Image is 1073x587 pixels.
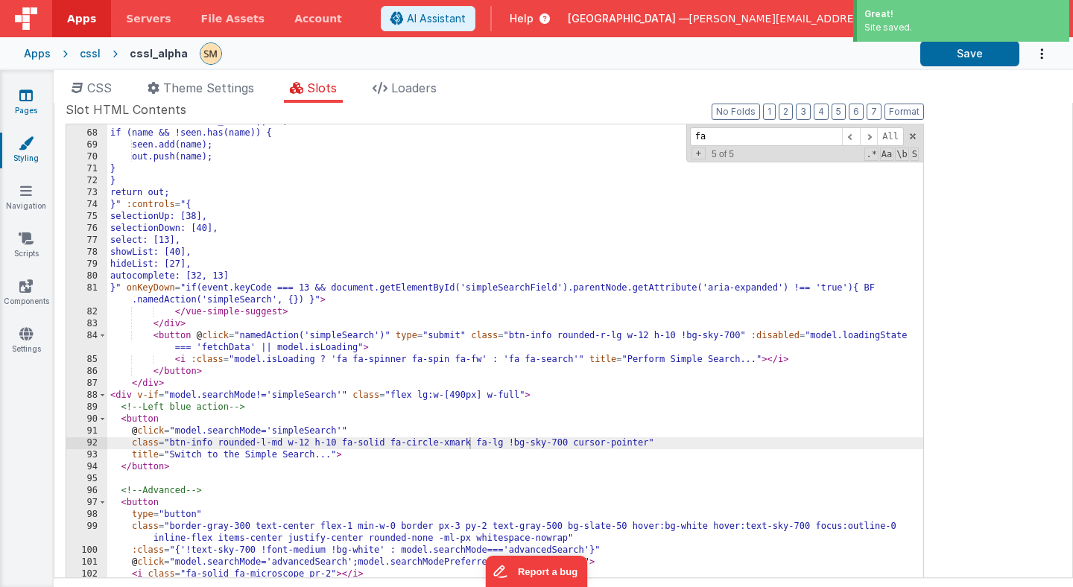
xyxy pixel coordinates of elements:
span: Slots [307,80,337,95]
div: 79 [66,258,107,270]
div: 98 [66,509,107,521]
span: Slot HTML Contents [66,101,186,118]
div: 94 [66,461,107,473]
div: 74 [66,199,107,211]
div: 84 [66,330,107,354]
div: 70 [66,151,107,163]
span: AI Assistant [407,11,466,26]
iframe: Marker.io feedback button [486,556,588,587]
div: 68 [66,127,107,139]
div: 96 [66,485,107,497]
div: 83 [66,318,107,330]
span: [PERSON_NAME][EMAIL_ADDRESS][PERSON_NAME][DOMAIN_NAME] [689,11,1045,26]
button: 5 [832,104,846,120]
div: 93 [66,449,107,461]
div: 99 [66,521,107,545]
div: 80 [66,270,107,282]
button: Options [1019,39,1049,69]
div: 95 [66,473,107,485]
span: File Assets [201,11,265,26]
img: e9616e60dfe10b317d64a5e98ec8e357 [200,43,221,64]
div: 77 [66,235,107,247]
div: 100 [66,545,107,556]
span: Search In Selection [911,147,919,161]
div: 90 [66,413,107,425]
button: Format [884,104,924,120]
span: Loaders [391,80,437,95]
div: 97 [66,497,107,509]
button: 3 [796,104,811,120]
button: 2 [779,104,793,120]
div: cssl [80,46,101,61]
span: CaseSensitive Search [880,147,893,161]
div: 102 [66,568,107,580]
span: CSS [87,80,112,95]
span: RegExp Search [864,147,878,161]
button: 4 [814,104,829,120]
div: 71 [66,163,107,175]
div: cssl_alpha [130,46,188,61]
div: 88 [66,390,107,402]
div: 75 [66,211,107,223]
div: Site saved. [864,21,1062,34]
div: 69 [66,139,107,151]
div: 73 [66,187,107,199]
div: 81 [66,282,107,306]
span: [GEOGRAPHIC_DATA] — [568,11,689,26]
div: 92 [66,437,107,449]
div: 78 [66,247,107,258]
span: 5 of 5 [706,149,740,159]
button: Save [920,41,1019,66]
span: Whole Word Search [895,147,908,161]
div: 101 [66,556,107,568]
div: 82 [66,306,107,318]
span: Theme Settings [163,80,254,95]
div: 91 [66,425,107,437]
span: Servers [126,11,171,26]
div: 85 [66,354,107,366]
div: Apps [24,46,51,61]
button: AI Assistant [381,6,475,31]
div: 86 [66,366,107,378]
button: 7 [867,104,881,120]
span: Alt-Enter [877,127,904,146]
button: No Folds [712,104,760,120]
button: 1 [763,104,776,120]
div: 89 [66,402,107,413]
div: 72 [66,175,107,187]
button: 6 [849,104,864,120]
div: 76 [66,223,107,235]
span: Apps [67,11,96,26]
input: Search for [690,127,842,146]
div: 87 [66,378,107,390]
div: Great! [864,7,1062,21]
span: Toggel Replace mode [691,147,706,159]
button: [GEOGRAPHIC_DATA] — [PERSON_NAME][EMAIL_ADDRESS][PERSON_NAME][DOMAIN_NAME] [568,11,1061,26]
span: Help [510,11,534,26]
